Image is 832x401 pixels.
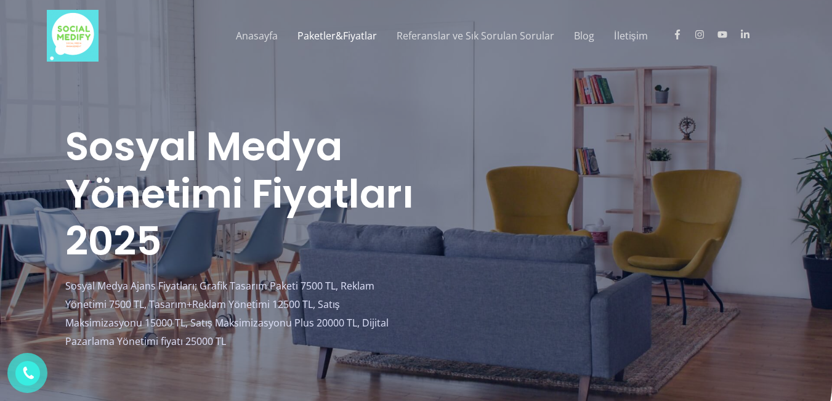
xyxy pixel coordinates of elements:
[672,30,693,39] a: facebook-f
[65,123,416,265] h1: Sosyal Medya Yönetimi Fiyatları 2025
[226,16,288,55] a: Anasayfa
[717,30,738,39] a: youtube
[604,16,657,55] a: İletişim
[387,16,564,55] a: Referanslar ve Sık Sorulan Sorular
[217,16,785,55] nav: Site Navigation
[288,16,387,55] a: Paketler&Fiyatlar
[740,30,761,39] a: linkedin-in
[65,277,416,350] p: Sosyal Medya Ajans Fiyatları; Grafik Tasarım Paketi 7500 TL, Reklam Yönetimi 7500 TL, Tasarım+Rek...
[564,16,604,55] a: Blog
[695,30,715,39] a: instagram
[18,364,37,383] img: phone.png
